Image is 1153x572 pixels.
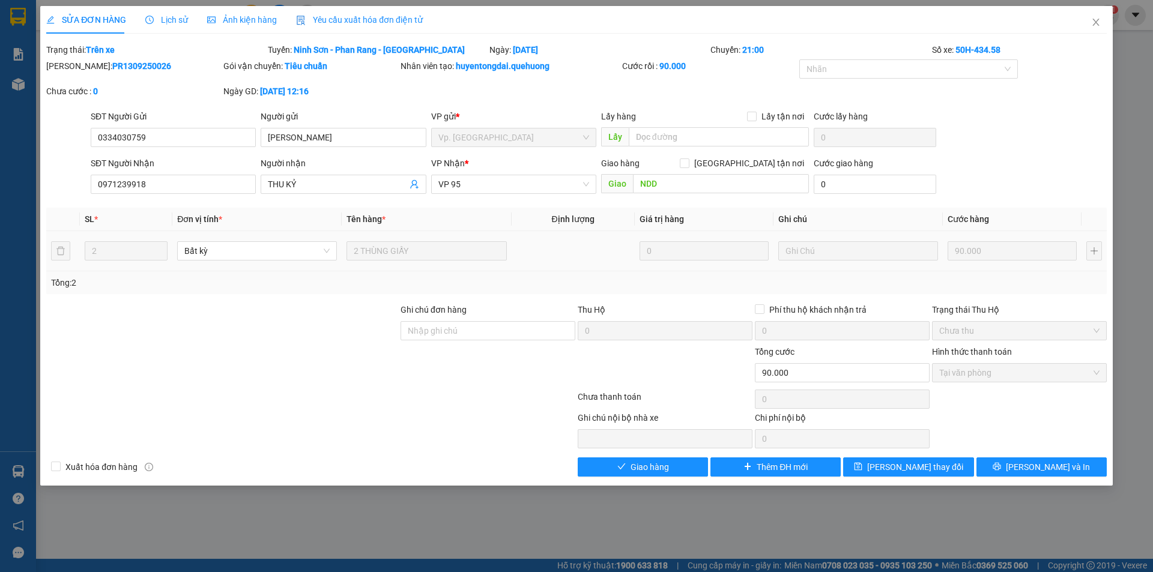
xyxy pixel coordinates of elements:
[755,347,794,357] span: Tổng cước
[854,462,862,472] span: save
[633,174,809,193] input: Dọc đường
[177,214,222,224] span: Đơn vị tính
[46,16,55,24] span: edit
[948,214,989,224] span: Cước hàng
[207,15,277,25] span: Ảnh kiện hàng
[578,457,708,477] button: checkGiao hàng
[601,158,640,168] span: Giao hàng
[45,43,267,56] div: Trạng thái:
[46,85,221,98] div: Chưa cước :
[86,45,115,55] b: Trên xe
[51,276,445,289] div: Tổng: 2
[85,214,94,224] span: SL
[710,457,841,477] button: plusThêm ĐH mới
[814,128,936,147] input: Cước lấy hàng
[46,59,221,73] div: [PERSON_NAME]:
[778,241,938,260] input: Ghi Chú
[296,16,306,25] img: icon
[410,179,419,189] span: user-add
[456,61,549,71] b: huyentongdai.quehuong
[223,59,398,73] div: Gói vận chuyển:
[939,364,1100,382] span: Tại văn phòng
[578,411,752,429] div: Ghi chú nội bộ nhà xe
[757,460,808,474] span: Thêm ĐH mới
[601,127,629,146] span: Lấy
[578,305,605,315] span: Thu Hộ
[513,45,538,55] b: [DATE]
[622,59,797,73] div: Cước rồi :
[976,457,1107,477] button: printer[PERSON_NAME] và In
[267,43,488,56] div: Tuyến:
[296,15,423,25] span: Yêu cầu xuất hóa đơn điện tử
[431,110,596,123] div: VP gửi
[431,158,465,168] span: VP Nhận
[401,305,467,315] label: Ghi chú đơn hàng
[1091,17,1101,27] span: close
[764,303,871,316] span: Phí thu hộ khách nhận trả
[867,460,963,474] span: [PERSON_NAME] thay đổi
[814,158,873,168] label: Cước giao hàng
[955,45,1000,55] b: 50H-434.58
[939,322,1100,340] span: Chưa thu
[223,85,398,98] div: Ngày GD:
[207,16,216,24] span: picture
[347,214,386,224] span: Tên hàng
[488,43,710,56] div: Ngày:
[709,43,931,56] div: Chuyến:
[640,241,769,260] input: 0
[993,462,1001,472] span: printer
[948,241,1077,260] input: 0
[91,157,256,170] div: SĐT Người Nhận
[601,112,636,121] span: Lấy hàng
[91,110,256,123] div: SĐT Người Gửi
[689,157,809,170] span: [GEOGRAPHIC_DATA] tận nơi
[46,15,126,25] span: SỬA ĐƠN HÀNG
[843,457,973,477] button: save[PERSON_NAME] thay đổi
[576,390,754,411] div: Chưa thanh toán
[552,214,595,224] span: Định lượng
[438,175,589,193] span: VP 95
[145,15,188,25] span: Lịch sử
[814,112,868,121] label: Cước lấy hàng
[631,460,669,474] span: Giao hàng
[261,110,426,123] div: Người gửi
[814,175,936,194] input: Cước giao hàng
[347,241,506,260] input: VD: Bàn, Ghế
[931,43,1108,56] div: Số xe:
[93,86,98,96] b: 0
[755,411,930,429] div: Chi phí nội bộ
[438,128,589,146] span: Vp. Phan Rang
[601,174,633,193] span: Giao
[932,347,1012,357] label: Hình thức thanh toán
[1079,6,1113,40] button: Close
[743,462,752,472] span: plus
[629,127,809,146] input: Dọc đường
[1086,241,1102,260] button: plus
[112,61,171,71] b: PR1309250026
[145,463,153,471] span: info-circle
[61,460,142,474] span: Xuất hóa đơn hàng
[617,462,626,472] span: check
[757,110,809,123] span: Lấy tận nơi
[260,86,309,96] b: [DATE] 12:16
[1006,460,1090,474] span: [PERSON_NAME] và In
[401,59,620,73] div: Nhân viên tạo:
[640,214,684,224] span: Giá trị hàng
[285,61,327,71] b: Tiêu chuẩn
[773,208,943,231] th: Ghi chú
[742,45,764,55] b: 21:00
[51,241,70,260] button: delete
[294,45,465,55] b: Ninh Sơn - Phan Rang - [GEOGRAPHIC_DATA]
[401,321,575,340] input: Ghi chú đơn hàng
[261,157,426,170] div: Người nhận
[184,242,330,260] span: Bất kỳ
[145,16,154,24] span: clock-circle
[659,61,686,71] b: 90.000
[932,303,1107,316] div: Trạng thái Thu Hộ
